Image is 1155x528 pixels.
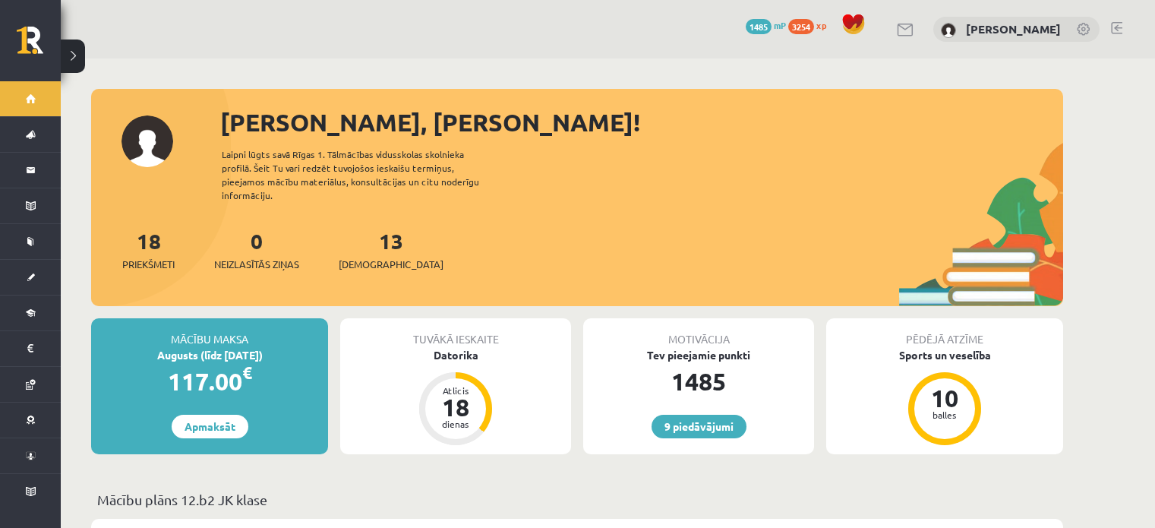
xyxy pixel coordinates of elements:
img: Olivers Mortukāns [941,23,956,38]
div: Sports un veselība [826,347,1063,363]
div: 18 [433,395,478,419]
div: Mācību maksa [91,318,328,347]
span: [DEMOGRAPHIC_DATA] [339,257,443,272]
div: Tuvākā ieskaite [340,318,571,347]
div: dienas [433,419,478,428]
div: 1485 [583,363,814,400]
a: [PERSON_NAME] [966,21,1061,36]
div: Augusts (līdz [DATE]) [91,347,328,363]
a: Rīgas 1. Tālmācības vidusskola [17,27,61,65]
div: balles [922,410,967,419]
a: 9 piedāvājumi [652,415,746,438]
a: Sports un veselība 10 balles [826,347,1063,447]
a: 1485 mP [746,19,786,31]
div: Tev pieejamie punkti [583,347,814,363]
span: 3254 [788,19,814,34]
div: Datorika [340,347,571,363]
div: Motivācija [583,318,814,347]
span: Priekšmeti [122,257,175,272]
span: 1485 [746,19,772,34]
a: Apmaksāt [172,415,248,438]
a: 3254 xp [788,19,834,31]
div: [PERSON_NAME], [PERSON_NAME]! [220,104,1063,141]
a: 0Neizlasītās ziņas [214,227,299,272]
div: Pēdējā atzīme [826,318,1063,347]
span: mP [774,19,786,31]
a: 13[DEMOGRAPHIC_DATA] [339,227,443,272]
div: 10 [922,386,967,410]
p: Mācību plāns 12.b2 JK klase [97,489,1057,510]
a: Datorika Atlicis 18 dienas [340,347,571,447]
span: Neizlasītās ziņas [214,257,299,272]
div: Laipni lūgts savā Rīgas 1. Tālmācības vidusskolas skolnieka profilā. Šeit Tu vari redzēt tuvojošo... [222,147,506,202]
div: 117.00 [91,363,328,400]
span: xp [816,19,826,31]
div: Atlicis [433,386,478,395]
a: 18Priekšmeti [122,227,175,272]
span: € [242,362,252,384]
